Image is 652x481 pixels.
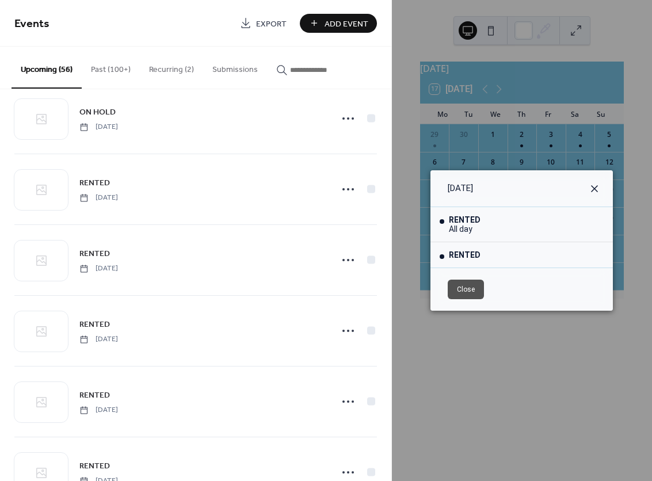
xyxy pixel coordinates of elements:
span: [DATE] [79,405,118,415]
div: RENTED [449,215,481,224]
a: RENTED [79,318,110,331]
span: [DATE] [79,334,118,345]
a: RENTED [79,459,110,472]
span: [DATE] [79,193,118,203]
span: RENTED [79,390,110,402]
span: Add Event [325,18,368,30]
span: RENTED [79,319,110,331]
span: RENTED [79,460,110,472]
span: [DATE] [79,122,118,132]
span: ON HOLD [79,106,116,119]
button: Close [448,280,484,299]
button: Recurring (2) [140,47,203,87]
span: [DATE] [79,264,118,274]
span: RENTED [79,248,110,260]
a: Export [231,14,295,33]
button: Submissions [203,47,267,87]
div: All day [449,224,481,234]
span: Export [256,18,287,30]
span: RENTED [79,177,110,189]
button: Upcoming (56) [12,47,82,89]
a: ON HOLD [79,105,116,119]
button: Past (100+) [82,47,140,87]
div: RENTED [449,250,481,259]
span: [DATE] [448,182,473,195]
button: Add Event [300,14,377,33]
a: RENTED [79,388,110,402]
a: RENTED [79,176,110,189]
a: RENTED [79,247,110,260]
span: Events [14,13,49,35]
